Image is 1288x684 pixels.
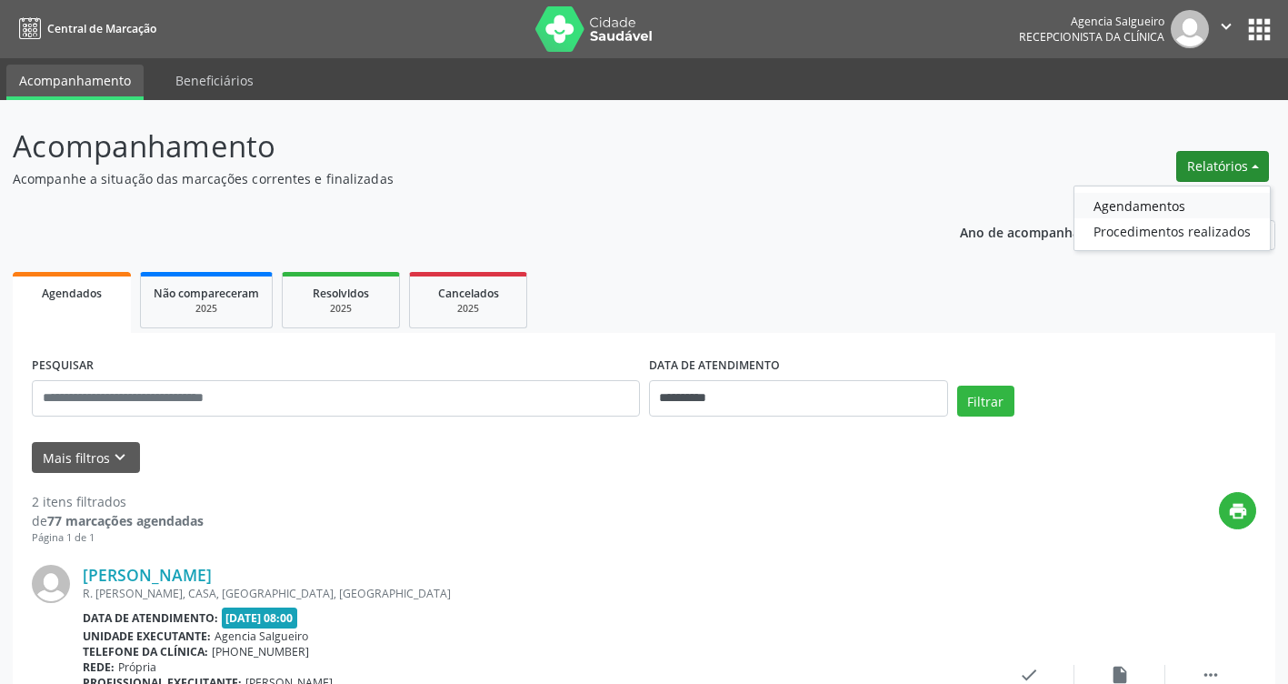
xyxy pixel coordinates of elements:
[295,302,386,316] div: 2025
[83,659,115,675] b: Rede:
[83,610,218,626] b: Data de atendimento:
[32,530,204,546] div: Página 1 de 1
[83,565,212,585] a: [PERSON_NAME]
[13,124,896,169] p: Acompanhamento
[957,386,1014,417] button: Filtrar
[1216,16,1236,36] i: 
[1176,151,1269,182] button: Relatórios
[1243,14,1275,45] button: apps
[110,448,130,468] i: keyboard_arrow_down
[222,608,298,629] span: [DATE] 08:00
[960,220,1121,243] p: Ano de acompanhamento
[83,629,211,644] b: Unidade executante:
[1074,218,1270,244] a: Procedimentos realizados
[1209,10,1243,48] button: 
[1171,10,1209,48] img: img
[32,511,204,530] div: de
[42,286,102,301] span: Agendados
[1228,501,1248,521] i: print
[47,21,156,36] span: Central de Marcação
[47,512,204,529] strong: 77 marcações agendadas
[1073,186,1271,251] ul: Relatórios
[423,302,514,316] div: 2025
[1019,14,1164,29] div: Agencia Salgueiro
[32,565,70,603] img: img
[83,586,983,601] div: R. [PERSON_NAME], CASA, [GEOGRAPHIC_DATA], [GEOGRAPHIC_DATA]
[13,169,896,188] p: Acompanhe a situação das marcações correntes e finalizadas
[154,286,259,301] span: Não compareceram
[212,644,309,659] span: [PHONE_NUMBER]
[163,65,266,96] a: Beneficiários
[649,352,780,380] label: DATA DE ATENDIMENTO
[154,302,259,316] div: 2025
[32,492,204,511] div: 2 itens filtrados
[438,286,499,301] span: Cancelados
[215,629,308,644] span: Agencia Salgueiro
[32,442,140,474] button: Mais filtroskeyboard_arrow_down
[83,644,208,659] b: Telefone da clínica:
[1019,29,1164,45] span: Recepcionista da clínica
[32,352,94,380] label: PESQUISAR
[118,659,156,675] span: Própria
[1219,492,1256,529] button: print
[6,65,144,100] a: Acompanhamento
[13,14,156,44] a: Central de Marcação
[1074,193,1270,218] a: Agendamentos
[313,286,369,301] span: Resolvidos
